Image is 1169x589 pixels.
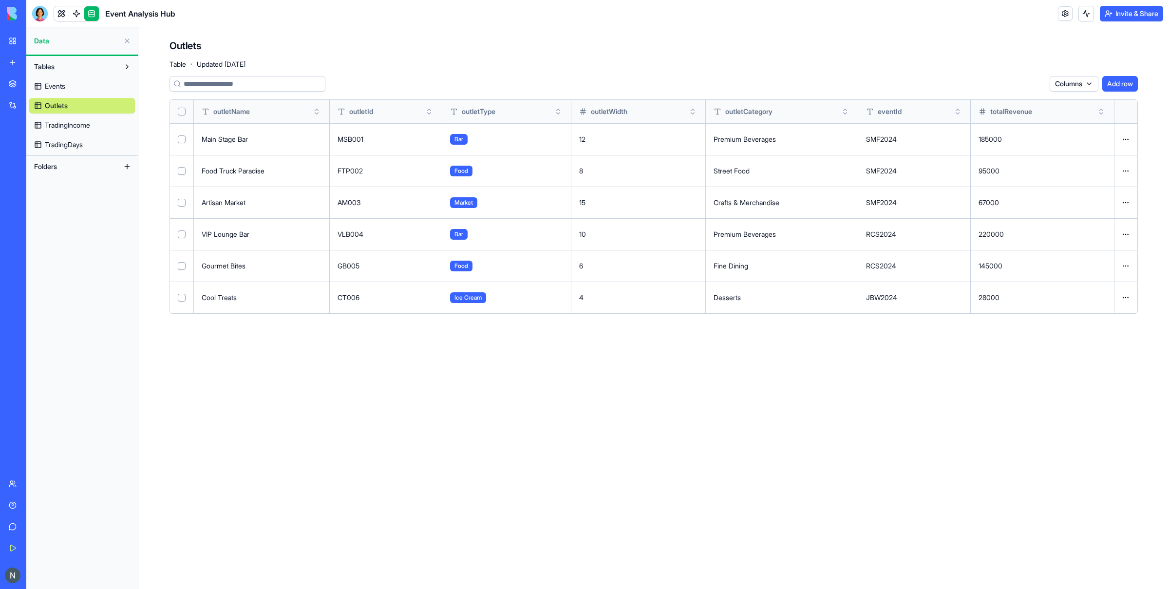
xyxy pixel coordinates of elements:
a: TradingDays [29,137,135,152]
p: Gourmet Bites [202,261,321,271]
span: Table [170,59,186,69]
p: Premium Beverages [714,229,850,239]
p: Street Food [714,166,850,176]
span: TradingDays [45,140,83,150]
span: Events [45,81,65,91]
button: Select row [178,262,186,270]
span: 8 [579,167,583,175]
span: Data [34,36,119,46]
span: Folders [34,162,57,171]
button: Select row [178,230,186,238]
p: GB005 [338,261,434,271]
span: 145000 [979,262,1002,270]
button: Open menu [1118,258,1133,274]
button: Toggle sort [840,107,850,116]
p: Main Stage Bar [202,134,321,144]
button: Select all [178,108,186,115]
span: Food [450,261,472,271]
p: Artisan Market [202,198,321,208]
p: FTP002 [338,166,434,176]
button: Folders [29,159,119,174]
p: CT006 [338,293,434,303]
button: Toggle sort [553,107,563,116]
span: totalRevenue [990,107,1032,116]
span: Bar [450,134,468,145]
span: outletId [349,107,373,116]
p: Fine Dining [714,261,850,271]
p: VIP Lounge Bar [202,229,321,239]
p: AM003 [338,198,434,208]
button: Columns [1050,76,1098,92]
span: outletName [213,107,250,116]
span: 4 [579,293,584,302]
p: SMF2024 [866,166,962,176]
img: logo [7,7,67,20]
button: Select row [178,135,186,143]
span: 95000 [979,167,999,175]
span: outletCategory [725,107,773,116]
span: outletWidth [591,107,627,116]
span: Bar [450,229,468,240]
span: 10 [579,230,586,238]
button: Invite & Share [1100,6,1163,21]
button: Toggle sort [312,107,321,116]
a: Events [29,78,135,94]
a: Outlets [29,98,135,114]
button: Toggle sort [1096,107,1106,116]
span: Outlets [45,101,68,111]
p: Desserts [714,293,850,303]
button: Toggle sort [424,107,434,116]
span: Updated [DATE] [197,59,245,69]
p: SMF2024 [866,134,962,144]
button: Toggle sort [688,107,698,116]
button: Select row [178,167,186,175]
span: 6 [579,262,583,270]
span: Food [450,166,472,176]
img: ACg8ocL1vD7rAQ2IFbhM59zu4LmKacefKTco8m5b5FOE3v_IX66Kcw=s96-c [5,568,20,583]
button: Open menu [1118,195,1133,210]
button: Tables [29,59,119,75]
span: Market [450,197,477,208]
button: Open menu [1118,227,1133,242]
span: 28000 [979,293,999,302]
button: Toggle sort [953,107,962,116]
span: 12 [579,135,585,143]
p: RCS2024 [866,261,962,271]
p: Premium Beverages [714,134,850,144]
button: Open menu [1118,163,1133,179]
h4: Outlets [170,39,201,53]
span: Ice Cream [450,292,486,303]
p: Food Truck Paradise [202,166,321,176]
span: · [190,57,193,72]
p: JBW2024 [866,293,962,303]
span: Tables [34,62,55,72]
p: MSB001 [338,134,434,144]
p: SMF2024 [866,198,962,208]
p: Cool Treats [202,293,321,303]
span: 15 [579,198,585,207]
span: 220000 [979,230,1004,238]
button: Select row [178,294,186,302]
span: outletType [462,107,495,116]
button: Open menu [1118,290,1133,305]
button: Add row [1102,76,1138,92]
button: Select row [178,199,186,207]
p: RCS2024 [866,229,962,239]
p: Crafts & Merchandise [714,198,850,208]
span: Event Analysis Hub [105,8,175,19]
span: TradingIncome [45,120,90,130]
a: TradingIncome [29,117,135,133]
span: 67000 [979,198,999,207]
span: eventId [878,107,902,116]
button: Open menu [1118,132,1133,147]
p: VLB004 [338,229,434,239]
span: 185000 [979,135,1002,143]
